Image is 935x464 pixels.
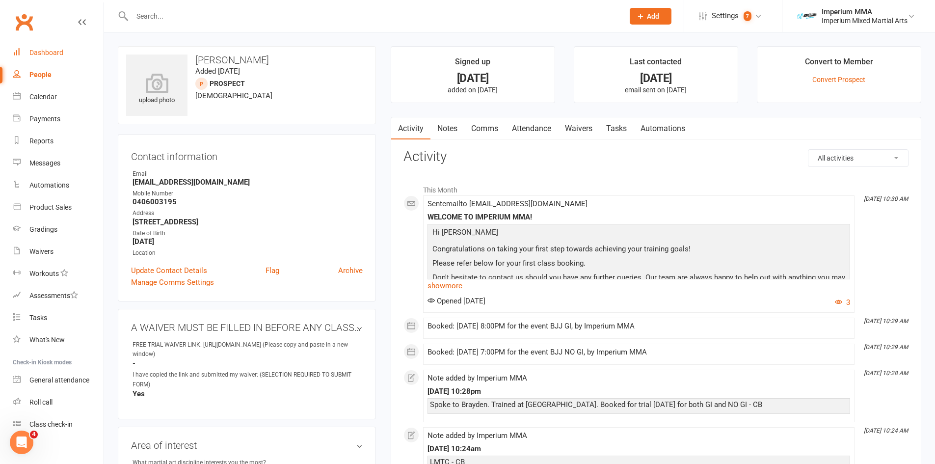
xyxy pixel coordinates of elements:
div: [DATE] 10:24am [427,445,850,453]
h3: A WAIVER MUST BE FILLED IN BEFORE ANY CLASS PARTICIPATION. [131,322,363,333]
a: Update Contact Details [131,265,207,276]
i: [DATE] 10:30 AM [864,195,908,202]
div: Spoke to Brayden. Trained at [GEOGRAPHIC_DATA]. Booked for trial [DATE] for both GI and NO GI - CB [430,401,848,409]
div: What's New [29,336,65,344]
span: Opened [DATE] [427,297,485,305]
a: Waivers [558,117,599,140]
strong: 0406003195 [133,197,363,206]
div: Workouts [29,270,59,277]
i: [DATE] 10:28 AM [864,370,908,377]
p: email sent on [DATE] [583,86,729,94]
span: Sent email to [EMAIL_ADDRESS][DOMAIN_NAME] [427,199,588,208]
a: Dashboard [13,42,104,64]
span: Add [647,12,659,20]
input: Search... [129,9,617,23]
strong: [EMAIL_ADDRESS][DOMAIN_NAME] [133,178,363,187]
span: 4 [30,431,38,438]
div: Assessments [29,292,78,300]
div: Date of Birth [133,229,363,238]
div: Last contacted [630,55,682,73]
h3: Area of interest [131,440,363,451]
div: [DATE] [400,73,546,83]
a: What's New [13,329,104,351]
p: Hi [PERSON_NAME] [430,226,848,241]
a: Reports [13,130,104,152]
button: 3 [835,297,850,308]
a: Automations [634,117,692,140]
a: Messages [13,152,104,174]
div: Waivers [29,247,53,255]
img: thumb_image1639376871.png [797,6,817,26]
div: Location [133,248,363,258]
a: Class kiosk mode [13,413,104,436]
div: [DATE] 10:28pm [427,387,850,396]
div: Messages [29,159,60,167]
span: [DEMOGRAPHIC_DATA] [195,91,272,100]
p: Congratulations on taking your first step towards achieving your training goals! [430,243,848,257]
div: I have copied the link and submitted my waiver: (SELECTION REQUIRED TO SUBMIT FORM) [133,370,363,389]
div: Reports [29,137,53,145]
a: Flag [266,265,279,276]
i: [DATE] 10:29 AM [864,344,908,351]
strong: Yes [133,389,363,398]
div: Payments [29,115,60,123]
h3: Activity [403,149,908,164]
a: General attendance kiosk mode [13,369,104,391]
div: Email [133,169,363,179]
a: Comms [464,117,505,140]
a: Gradings [13,218,104,241]
a: Workouts [13,263,104,285]
h3: Contact information [131,147,363,162]
strong: [DATE] [133,237,363,246]
li: This Month [403,180,908,195]
time: Added [DATE] [195,67,240,76]
a: Payments [13,108,104,130]
i: [DATE] 10:24 AM [864,427,908,434]
div: Note added by Imperium MMA [427,374,850,382]
div: [DATE] [583,73,729,83]
a: People [13,64,104,86]
div: Booked: [DATE] 7:00PM for the event BJJ NO GI, by Imperium MMA [427,348,850,356]
a: Archive [338,265,363,276]
div: upload photo [126,73,187,106]
p: added on [DATE] [400,86,546,94]
div: WELCOME TO IMPERIUM MMA! [427,213,850,221]
a: Manage Comms Settings [131,276,214,288]
div: Gradings [29,225,57,233]
div: Booked: [DATE] 8:00PM for the event BJJ GI, by Imperium MMA [427,322,850,330]
a: Attendance [505,117,558,140]
div: Roll call [29,398,53,406]
div: Dashboard [29,49,63,56]
a: Product Sales [13,196,104,218]
a: Clubworx [12,10,36,34]
a: show more [427,279,850,293]
div: Class check-in [29,420,73,428]
a: Waivers [13,241,104,263]
a: Tasks [13,307,104,329]
i: [DATE] 10:29 AM [864,318,908,325]
button: Add [630,8,671,25]
snap: prospect [210,80,245,87]
div: Convert to Member [805,55,873,73]
div: General attendance [29,376,89,384]
div: Tasks [29,314,47,322]
div: Calendar [29,93,57,101]
strong: - [133,359,363,368]
iframe: Intercom live chat [10,431,33,454]
span: Settings [712,5,739,27]
span: 7 [744,11,751,21]
a: Tasks [599,117,634,140]
div: Imperium MMA [822,7,908,16]
div: People [29,71,52,79]
a: Assessments [13,285,104,307]
div: FREE TRIAL WAIVER LINK: [URL][DOMAIN_NAME] (Please copy and paste in a new window) [133,340,363,359]
div: Imperium Mixed Martial Arts [822,16,908,25]
a: Automations [13,174,104,196]
h3: [PERSON_NAME] [126,55,368,65]
div: Signed up [455,55,490,73]
a: Convert Prospect [812,76,865,83]
a: Calendar [13,86,104,108]
p: Don't hesitate to contact us should you have any further queries. Our team are always happy to he... [430,272,848,298]
div: Note added by Imperium MMA [427,432,850,440]
div: Product Sales [29,203,72,211]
